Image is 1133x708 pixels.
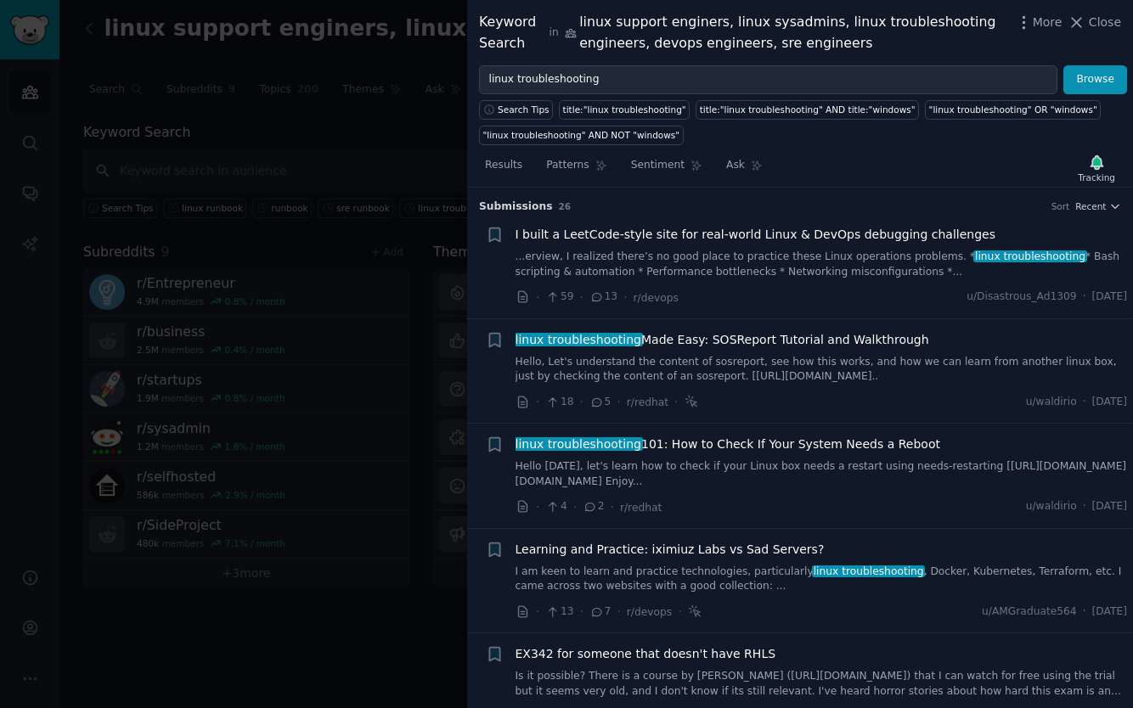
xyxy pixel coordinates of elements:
a: title:"linux troubleshooting" AND title:"windows" [696,100,919,120]
div: "linux troubleshooting" AND NOT "windows" [483,129,680,141]
div: Sort [1051,200,1070,212]
span: u/Disastrous_Ad1309 [967,289,1076,305]
a: title:"linux troubleshooting" [559,100,690,120]
span: linux troubleshooting [812,565,925,577]
span: [DATE] [1092,499,1127,514]
button: More [1015,14,1063,31]
span: · [536,603,539,621]
span: 101: How to Check If Your System Needs a Reboot [516,435,940,453]
a: "linux troubleshooting" OR "windows" [925,100,1101,120]
a: Sentiment [625,152,708,187]
button: Tracking [1072,151,1121,187]
input: Try a keyword related to your business [479,65,1057,94]
span: · [580,603,583,621]
div: Tracking [1078,171,1115,183]
span: · [580,289,583,306]
span: · [617,393,620,411]
a: linux troubleshootingMade Easy: SOSReport Tutorial and Walkthrough [516,331,929,349]
span: Made Easy: SOSReport Tutorial and Walkthrough [516,331,929,349]
div: Keyword Search linux support enginers, linux sysadmins, linux troubleshooting engineers, devops e... [479,12,1006,53]
span: 2 [583,499,604,514]
span: · [674,393,678,411]
a: Learning and Practice: iximiuz Labs vs Sad Servers? [516,541,825,559]
span: u/waldirio [1026,395,1077,410]
span: · [678,603,681,621]
span: linux troubleshooting [973,250,1086,262]
a: I am keen to learn and practice technologies, particularlylinux troubleshooting, Docker, Kubernet... [516,565,1128,594]
span: r/redhat [627,396,668,408]
span: Results [485,158,522,173]
span: [DATE] [1092,289,1127,305]
div: title:"linux troubleshooting" [563,104,686,115]
span: · [536,393,539,411]
a: Hello [DATE], let's learn how to check if your Linux box needs a restart using needs-restarting [... [516,459,1128,489]
span: Recent [1075,200,1106,212]
span: r/devops [634,292,679,304]
span: Close [1089,14,1121,31]
span: · [536,289,539,306]
span: Submission s [479,199,553,215]
span: [DATE] [1092,604,1127,620]
div: "linux troubleshooting" OR "windows" [929,104,1097,115]
a: I built a LeetCode-style site for real-world Linux & DevOps debugging challenges [516,226,996,244]
a: EX342 for someone that doesn't have RHLS [516,645,776,663]
span: Ask [726,158,745,173]
span: u/AMGraduate564 [982,604,1077,620]
span: · [1083,289,1086,305]
span: · [1083,499,1086,514]
span: · [611,498,614,516]
span: · [617,603,620,621]
a: Is it possible? There is a course by [PERSON_NAME] ([URL][DOMAIN_NAME]) that I can watch for free... [516,669,1128,699]
a: Results [479,152,528,187]
span: r/devops [627,606,672,618]
span: u/waldirio [1026,499,1077,514]
span: · [1083,604,1086,620]
span: [DATE] [1092,395,1127,410]
a: ...erview, I realized there’s no good place to practice these Linux operations problems. *linux t... [516,250,1128,279]
span: · [573,498,577,516]
span: in [549,25,558,41]
a: Ask [720,152,769,187]
span: linux troubleshooting [514,437,643,451]
span: 26 [559,201,572,211]
span: linux troubleshooting [514,333,643,346]
button: Recent [1075,200,1121,212]
button: Search Tips [479,100,553,120]
span: 18 [545,395,573,410]
button: Browse [1063,65,1127,94]
span: · [536,498,539,516]
a: linux troubleshooting101: How to Check If Your System Needs a Reboot [516,435,940,453]
span: · [580,393,583,411]
span: 59 [545,289,573,305]
a: Hello, Let's understand the content of sosreport, see how this works, and how we can learn from a... [516,355,1128,385]
span: Search Tips [498,104,550,115]
div: title:"linux troubleshooting" AND title:"windows" [700,104,916,115]
span: r/redhat [620,502,662,514]
a: "linux troubleshooting" AND NOT "windows" [479,126,684,145]
span: 13 [589,289,617,305]
span: · [1083,395,1086,410]
span: Patterns [546,158,589,173]
button: Close [1068,14,1121,31]
span: More [1033,14,1063,31]
span: Sentiment [631,158,685,173]
span: · [623,289,627,306]
span: 5 [589,395,611,410]
span: 13 [545,604,573,620]
span: 7 [589,604,611,620]
a: Patterns [540,152,612,187]
span: 4 [545,499,566,514]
